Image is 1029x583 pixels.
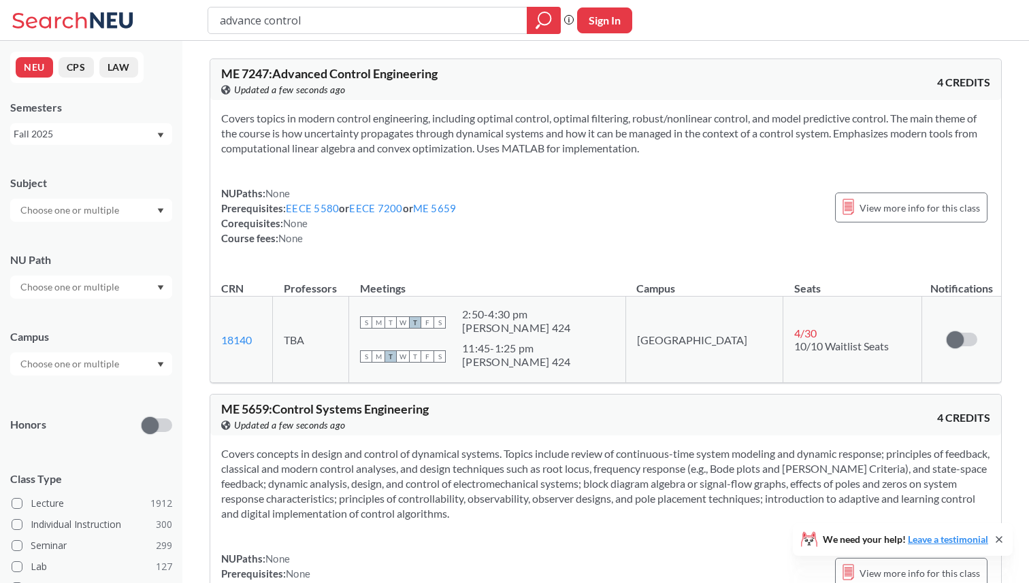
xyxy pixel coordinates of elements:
[273,297,349,383] td: TBA
[421,316,434,329] span: F
[10,199,172,222] div: Dropdown arrow
[221,111,990,156] section: Covers topics in modern control engineering, including optimal control, optimal filtering, robust...
[234,82,346,97] span: Updated a few seconds ago
[397,350,409,363] span: W
[462,342,570,355] div: 11:45 - 1:25 pm
[434,350,446,363] span: S
[278,232,303,244] span: None
[16,57,53,78] button: NEU
[794,327,817,339] span: 4 / 30
[349,267,626,297] th: Meetings
[14,356,128,372] input: Choose one or multiple
[99,57,138,78] button: LAW
[860,565,980,582] span: View more info for this class
[265,187,290,199] span: None
[157,362,164,367] svg: Dropdown arrow
[462,321,570,335] div: [PERSON_NAME] 424
[59,57,94,78] button: CPS
[462,307,570,321] div: 2:50 - 4:30 pm
[625,267,783,297] th: Campus
[221,446,990,521] section: Covers concepts in design and control of dynamical systems. Topics include review of continuous-t...
[221,401,429,416] span: ME 5659 : Control Systems Engineering
[385,350,397,363] span: T
[421,350,434,363] span: F
[157,208,164,214] svg: Dropdown arrow
[413,202,457,214] a: ME 5659
[12,495,172,512] label: Lecture
[397,316,409,329] span: W
[527,7,561,34] div: magnifying glass
[221,186,456,246] div: NUPaths: Prerequisites: or or Corequisites: Course fees:
[14,127,156,141] div: Fall 2025
[434,316,446,329] span: S
[908,533,988,545] a: Leave a testimonial
[937,75,990,90] span: 4 CREDITS
[10,252,172,267] div: NU Path
[10,176,172,190] div: Subject
[221,66,438,81] span: ME 7247 : Advanced Control Engineering
[150,496,172,511] span: 1912
[12,537,172,554] label: Seminar
[286,202,339,214] a: EECE 5580
[221,333,252,346] a: 18140
[157,285,164,290] svg: Dropdown arrow
[14,279,128,295] input: Choose one or multiple
[156,538,172,553] span: 299
[360,316,372,329] span: S
[10,123,172,145] div: Fall 2025Dropdown arrow
[349,202,402,214] a: EECE 7200
[922,267,1001,297] th: Notifications
[372,316,385,329] span: M
[156,559,172,574] span: 127
[462,355,570,369] div: [PERSON_NAME] 424
[12,516,172,533] label: Individual Instruction
[218,9,517,32] input: Class, professor, course number, "phrase"
[409,350,421,363] span: T
[14,202,128,218] input: Choose one or multiple
[577,7,632,33] button: Sign In
[409,316,421,329] span: T
[157,133,164,138] svg: Dropdown arrow
[372,350,385,363] span: M
[625,297,783,383] td: [GEOGRAPHIC_DATA]
[286,567,310,580] span: None
[823,535,988,544] span: We need your help!
[10,352,172,376] div: Dropdown arrow
[265,552,290,565] span: None
[273,267,349,297] th: Professors
[794,339,889,352] span: 10/10 Waitlist Seats
[10,471,172,486] span: Class Type
[536,11,552,30] svg: magnifying glass
[12,558,172,576] label: Lab
[385,316,397,329] span: T
[10,100,172,115] div: Semesters
[860,199,980,216] span: View more info for this class
[156,517,172,532] span: 300
[10,329,172,344] div: Campus
[283,217,308,229] span: None
[234,418,346,433] span: Updated a few seconds ago
[10,276,172,299] div: Dropdown arrow
[221,281,244,296] div: CRN
[10,417,46,433] p: Honors
[360,350,372,363] span: S
[937,410,990,425] span: 4 CREDITS
[783,267,922,297] th: Seats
